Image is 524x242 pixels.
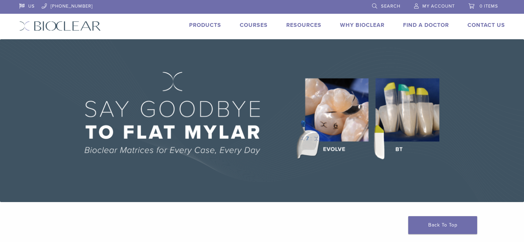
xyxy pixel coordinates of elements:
a: Contact Us [468,22,505,29]
a: Back To Top [408,216,477,234]
a: Products [189,22,221,29]
img: Bioclear [19,21,101,31]
span: Search [381,3,400,9]
a: Courses [240,22,268,29]
a: Resources [286,22,321,29]
a: Find A Doctor [403,22,449,29]
a: Why Bioclear [340,22,384,29]
span: 0 items [480,3,498,9]
span: My Account [422,3,455,9]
